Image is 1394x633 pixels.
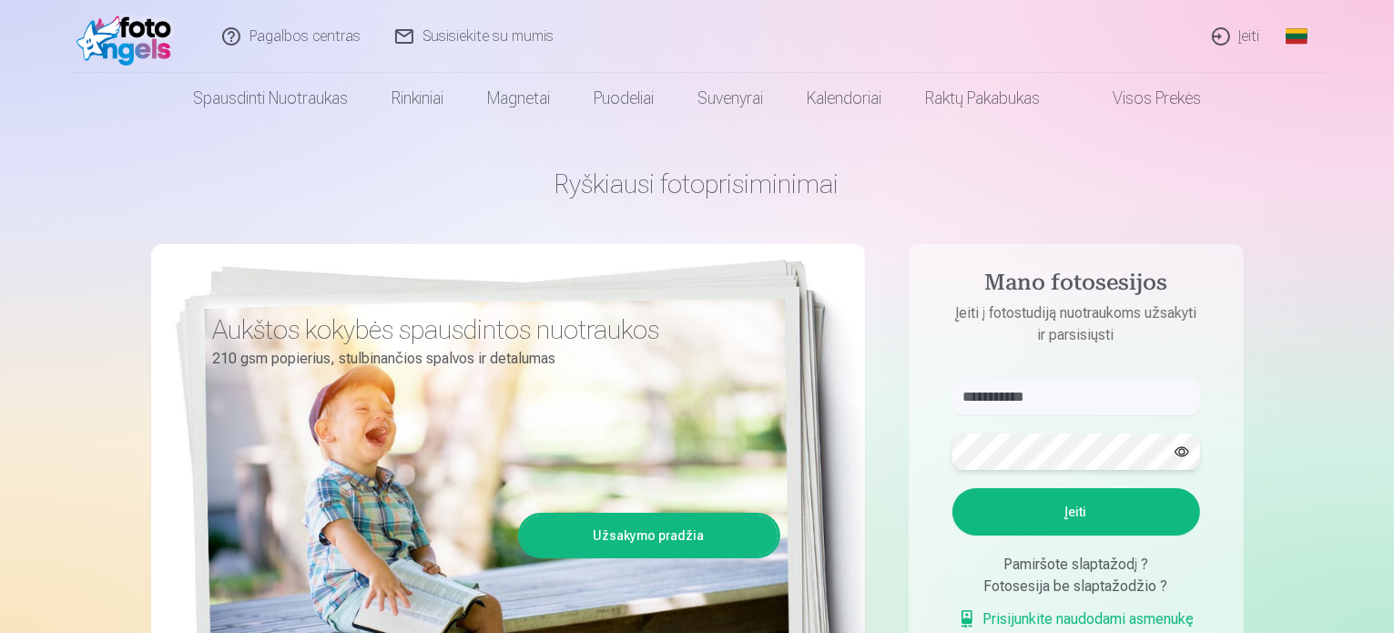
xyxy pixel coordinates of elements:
[213,346,767,372] p: 210 gsm popierius, stulbinančios spalvos ir detalumas
[785,73,903,124] a: Kalendoriai
[676,73,785,124] a: Suvenyrai
[1062,73,1223,124] a: Visos prekės
[958,608,1195,630] a: Prisijunkite naudodami asmenukę
[521,516,778,556] a: Užsakymo pradžia
[213,313,767,346] h3: Aukštos kokybės spausdintos nuotraukos
[934,270,1218,302] h4: Mano fotosesijos
[171,73,370,124] a: Spausdinti nuotraukas
[903,73,1062,124] a: Raktų pakabukas
[76,7,181,66] img: /fa2
[151,168,1244,200] h1: Ryškiausi fotoprisiminimai
[934,302,1218,346] p: Įeiti į fotostudiją nuotraukoms užsakyti ir parsisiųsti
[952,488,1200,536] button: Įeiti
[572,73,676,124] a: Puodeliai
[952,554,1200,576] div: Pamiršote slaptažodį ?
[370,73,465,124] a: Rinkiniai
[465,73,572,124] a: Magnetai
[952,576,1200,597] div: Fotosesija be slaptažodžio ?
